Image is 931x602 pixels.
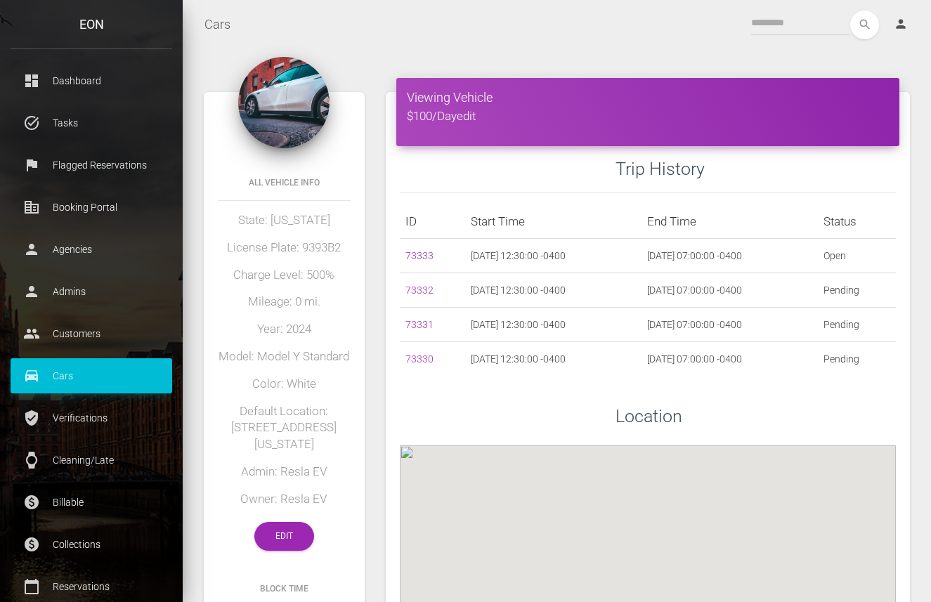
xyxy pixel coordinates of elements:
p: Customers [21,323,162,344]
button: search [850,11,879,39]
a: Edit [254,522,314,551]
p: Verifications [21,407,162,428]
a: task_alt Tasks [11,105,172,140]
p: Cleaning/Late [21,450,162,471]
h3: Location [616,404,896,428]
p: Tasks [21,112,162,133]
h3: Trip History [616,157,896,181]
h5: License Plate: 9393B2 [218,240,351,256]
a: verified_user Verifications [11,400,172,436]
h5: State: [US_STATE] [218,212,351,229]
p: Agencies [21,239,162,260]
a: people Customers [11,316,172,351]
h5: Admin: Resla EV [218,464,351,480]
img: 168.jpg [238,57,330,148]
td: [DATE] 12:30:00 -0400 [465,273,642,308]
td: [DATE] 07:00:00 -0400 [642,273,818,308]
p: Collections [21,534,162,555]
a: flag Flagged Reservations [11,148,172,183]
td: [DATE] 07:00:00 -0400 [642,342,818,377]
td: [DATE] 07:00:00 -0400 [642,308,818,342]
th: ID [400,204,465,239]
h5: Default Location: [STREET_ADDRESS][US_STATE] [218,403,351,453]
a: person [883,11,920,39]
a: edit [457,109,476,123]
h5: Charge Level: 500% [218,267,351,284]
td: [DATE] 12:30:00 -0400 [465,342,642,377]
td: Pending [818,273,896,308]
a: dashboard Dashboard [11,63,172,98]
p: Reservations [21,576,162,597]
th: Status [818,204,896,239]
p: Billable [21,492,162,513]
p: Admins [21,281,162,302]
a: person Admins [11,274,172,309]
td: Open [818,239,896,273]
h5: Mileage: 0 mi. [218,294,351,310]
p: Booking Portal [21,197,162,218]
h6: Block Time [218,582,351,595]
a: 73330 [405,353,434,365]
h5: Year: 2024 [218,321,351,338]
th: Start Time [465,204,642,239]
p: Cars [21,365,162,386]
td: Pending [818,342,896,377]
i: person [894,17,908,31]
a: 73332 [405,284,434,296]
td: [DATE] 07:00:00 -0400 [642,239,818,273]
p: Flagged Reservations [21,155,162,176]
td: [DATE] 12:30:00 -0400 [465,308,642,342]
td: Pending [818,308,896,342]
h6: All Vehicle Info [218,176,351,189]
h5: $100/Day [407,108,889,125]
th: End Time [642,204,818,239]
a: person Agencies [11,232,172,267]
a: paid Collections [11,527,172,562]
h5: Owner: Resla EV [218,491,351,508]
a: Cars [204,7,230,42]
p: Dashboard [21,70,162,91]
h5: Model: Model Y Standard [218,348,351,365]
a: corporate_fare Booking Portal [11,190,172,225]
a: drive_eta Cars [11,358,172,393]
a: 73333 [405,250,434,261]
a: 73331 [405,319,434,330]
a: watch Cleaning/Late [11,443,172,478]
h4: Viewing Vehicle [407,89,889,106]
a: paid Billable [11,485,172,520]
h5: Color: White [218,376,351,393]
td: [DATE] 12:30:00 -0400 [465,239,642,273]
